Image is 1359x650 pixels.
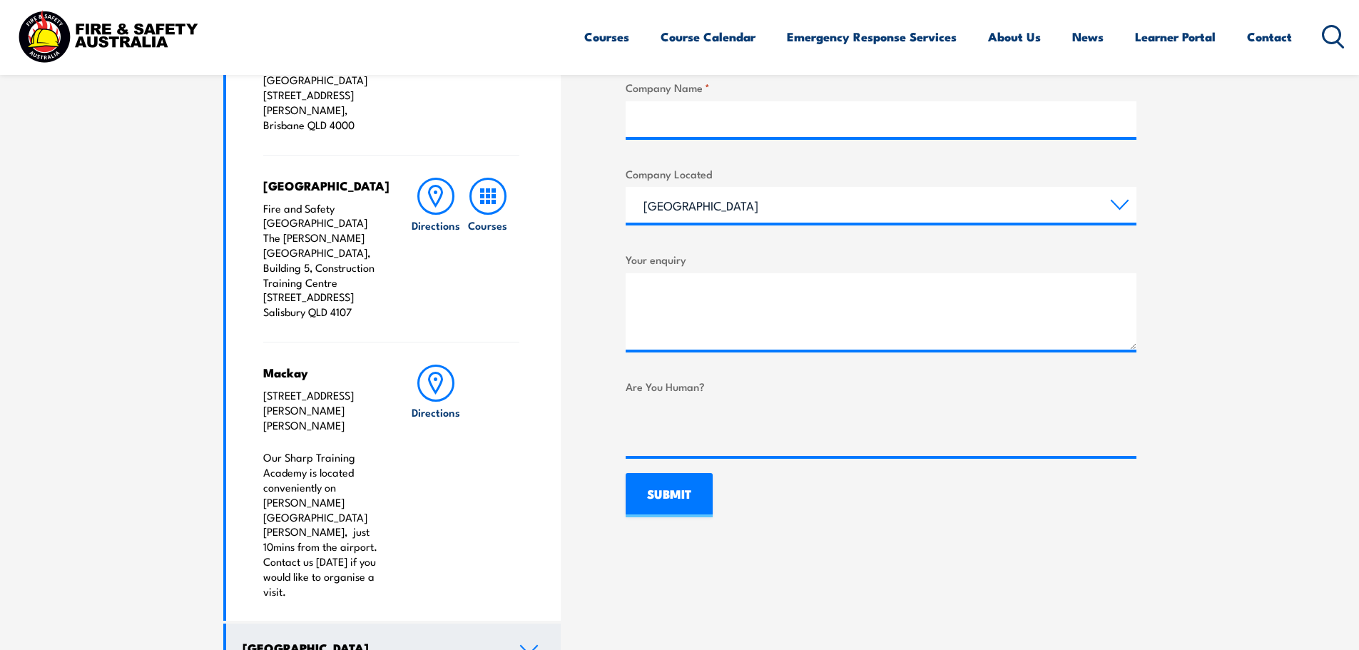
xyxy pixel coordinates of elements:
a: Courses [462,178,514,320]
label: Company Name [626,79,1136,96]
a: News [1072,18,1104,56]
a: Course Calendar [661,18,755,56]
h4: Mackay [263,365,382,380]
a: About Us [988,18,1041,56]
h6: Courses [468,218,507,233]
a: Courses [584,18,629,56]
iframe: reCAPTCHA [626,400,843,456]
p: Fire and Safety [GEOGRAPHIC_DATA] The [PERSON_NAME][GEOGRAPHIC_DATA], Building 5, Construction Tr... [263,201,382,320]
h4: [GEOGRAPHIC_DATA] [263,178,382,193]
a: Emergency Response Services [787,18,957,56]
p: Our Sharp Training Academy is located conveniently on [PERSON_NAME][GEOGRAPHIC_DATA][PERSON_NAME]... [263,450,382,599]
a: Learner Portal [1135,18,1216,56]
label: Your enquiry [626,251,1136,268]
input: SUBMIT [626,473,713,517]
label: Are You Human? [626,378,1136,395]
label: Company Located [626,166,1136,182]
h6: Directions [412,218,460,233]
p: Fire & Safety [GEOGRAPHIC_DATA]: The [PERSON_NAME][GEOGRAPHIC_DATA] [STREET_ADDRESS][PERSON_NAME]... [263,29,382,133]
a: Contact [1247,18,1292,56]
a: Directions [410,178,462,320]
a: Directions [410,365,462,599]
h6: Directions [412,405,460,420]
p: [STREET_ADDRESS][PERSON_NAME][PERSON_NAME] [263,388,382,432]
